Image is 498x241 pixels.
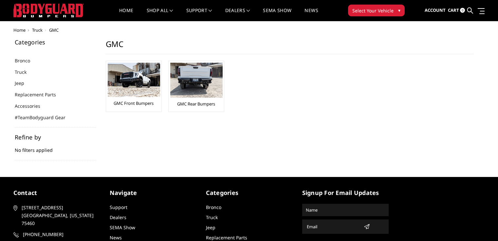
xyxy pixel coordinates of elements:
a: SEMA Show [110,224,135,231]
a: GMC Rear Bumpers [177,101,215,107]
h5: signup for email updates [302,188,389,197]
a: Dealers [110,214,126,220]
span: Select Your Vehicle [352,7,394,14]
span: 0 [460,8,465,13]
h5: Categories [15,39,96,45]
h5: Categories [206,188,292,197]
a: News [304,8,318,21]
a: Home [13,27,26,33]
h5: Refine by [15,134,96,140]
button: Select Your Vehicle [348,5,405,16]
input: Name [303,205,388,215]
a: Accessories [15,103,48,109]
a: [PHONE_NUMBER] [13,231,100,238]
a: Account [425,2,446,19]
a: Jeep [206,224,215,231]
a: Jeep [15,80,32,87]
a: GMC Front Bumpers [114,100,154,106]
a: Cart 0 [448,2,465,19]
a: Replacement Parts [15,91,64,98]
span: GMC [49,27,59,33]
a: News [110,234,122,241]
span: Cart [448,7,459,13]
a: Home [119,8,133,21]
span: Account [425,7,446,13]
a: Truck [32,27,43,33]
input: Email [304,221,361,232]
a: Dealers [225,8,250,21]
a: shop all [147,8,173,21]
h5: contact [13,188,100,197]
a: SEMA Show [263,8,291,21]
div: No filters applied [15,134,96,160]
span: [PHONE_NUMBER] [23,231,99,238]
h5: Navigate [110,188,196,197]
span: [STREET_ADDRESS] [GEOGRAPHIC_DATA], [US_STATE] 75460 [22,204,98,227]
a: Support [110,204,127,210]
a: Truck [206,214,218,220]
img: BODYGUARD BUMPERS [13,4,84,17]
a: Support [186,8,212,21]
a: Bronco [15,57,38,64]
a: Truck [15,69,35,75]
span: ▾ [398,7,400,14]
a: Bronco [206,204,221,210]
h1: GMC [106,39,474,54]
a: #TeamBodyguard Gear [15,114,74,121]
a: Replacement Parts [206,234,247,241]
